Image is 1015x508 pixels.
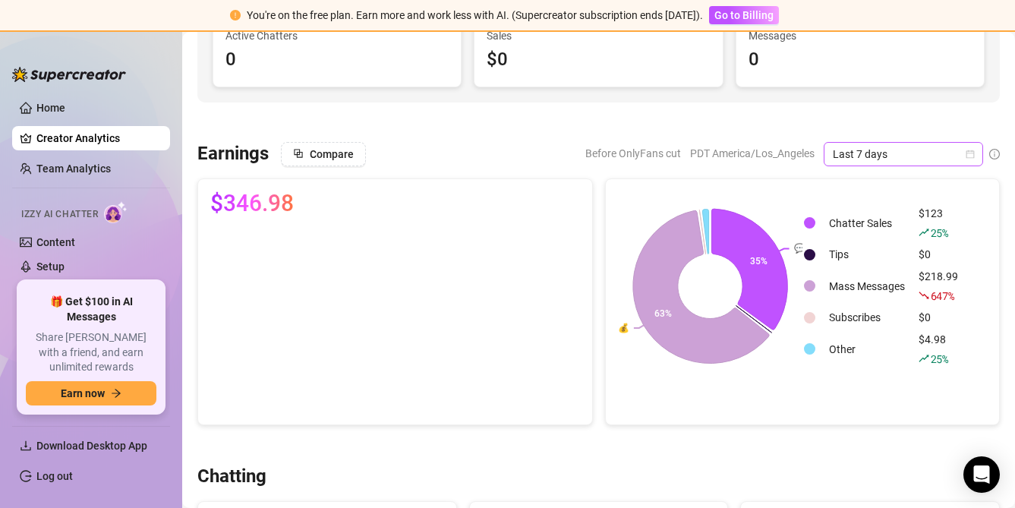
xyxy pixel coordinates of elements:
span: Sales [487,27,710,44]
span: 🎁 Get $100 in AI Messages [26,295,156,324]
td: Other [823,331,911,368]
a: Content [36,236,75,248]
img: AI Chatter [104,201,128,223]
span: info-circle [989,149,1000,159]
div: $0 [487,46,710,74]
text: 💰 [617,322,629,333]
span: 25 % [931,352,948,366]
a: Home [36,102,65,114]
a: Go to Billing [709,9,779,21]
span: rise [919,227,929,238]
span: Download Desktop App [36,440,147,452]
div: $0 [919,309,958,326]
div: $218.99 [919,268,958,304]
h3: Earnings [197,142,269,166]
span: Earn now [61,387,105,399]
span: You're on the free plan. Earn more and work less with AI. (Supercreator subscription ends [DATE]). [247,9,703,21]
span: Active Chatters [225,27,449,44]
td: Chatter Sales [823,205,911,241]
span: PDT America/Los_Angeles [690,142,815,165]
span: download [20,440,32,452]
span: block [293,148,304,159]
a: Log out [36,470,73,482]
td: Subscribes [823,306,911,330]
div: 0 [749,46,972,74]
div: $123 [919,205,958,241]
span: Last 7 days [833,143,974,166]
td: Tips [823,243,911,267]
span: $346.98 [210,191,294,216]
img: logo-BBDzfeDw.svg [12,67,126,82]
h3: Chatting [197,465,266,489]
span: Messages [749,27,972,44]
a: Setup [36,260,65,273]
div: Open Intercom Messenger [963,456,1000,493]
span: rise [919,353,929,364]
button: Compare [281,142,366,166]
span: arrow-right [111,388,121,399]
span: 25 % [931,226,948,240]
a: Team Analytics [36,162,111,175]
span: Compare [310,148,354,160]
a: Creator Analytics [36,126,158,150]
span: Before OnlyFans cut [585,142,681,165]
text: 💬 [793,242,805,254]
div: $4.98 [919,331,958,368]
button: Go to Billing [709,6,779,24]
span: fall [919,290,929,301]
span: exclamation-circle [230,10,241,21]
td: Mass Messages [823,268,911,304]
div: 0 [225,46,449,74]
span: 647 % [931,289,954,303]
div: $0 [919,246,958,263]
span: Izzy AI Chatter [21,207,98,222]
button: Earn nowarrow-right [26,381,156,405]
span: Share [PERSON_NAME] with a friend, and earn unlimited rewards [26,330,156,375]
span: calendar [966,150,975,159]
span: Go to Billing [714,9,774,21]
